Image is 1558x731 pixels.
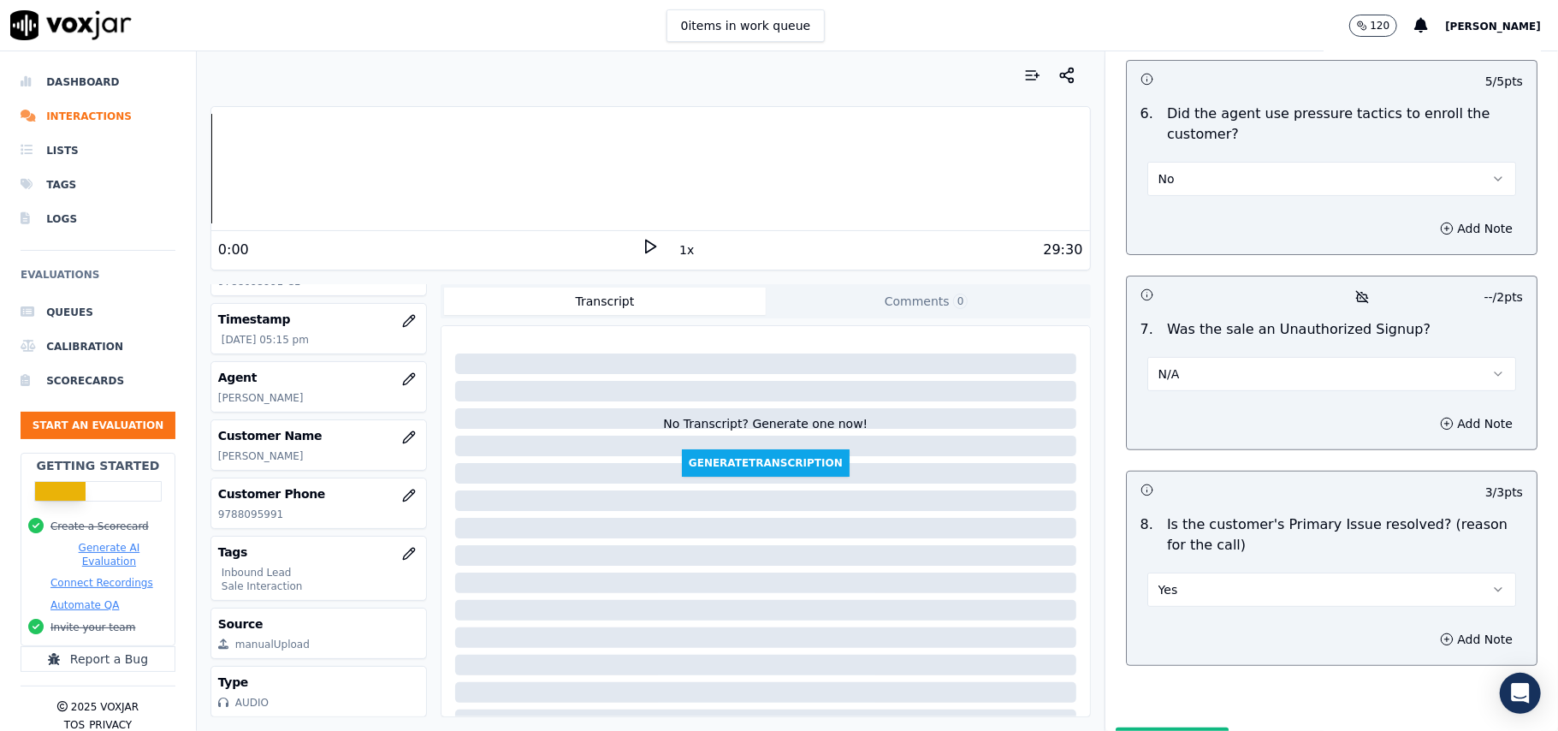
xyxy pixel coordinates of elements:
[1134,514,1160,556] p: 8 .
[218,311,419,328] h3: Timestamp
[663,415,868,449] div: No Transcript? Generate one now!
[444,288,766,315] button: Transcript
[21,134,175,168] a: Lists
[218,544,419,561] h3: Tags
[218,449,419,463] p: [PERSON_NAME]
[235,638,310,651] div: manualUpload
[1371,19,1390,33] p: 120
[21,412,175,439] button: Start an Evaluation
[1134,104,1160,145] p: 6 .
[50,541,168,568] button: Generate AI Evaluation
[1430,217,1523,241] button: Add Note
[21,295,175,330] a: Queues
[21,264,175,295] h6: Evaluations
[682,449,850,477] button: GenerateTranscription
[21,646,175,672] button: Report a Bug
[1167,514,1523,556] p: Is the customer's Primary Issue resolved? (reason for the call)
[1167,104,1523,145] p: Did the agent use pressure tactics to enroll the customer?
[235,696,269,710] div: AUDIO
[218,369,419,386] h3: Agent
[218,615,419,633] h3: Source
[218,391,419,405] p: [PERSON_NAME]
[766,288,1087,315] button: Comments
[1043,240,1082,260] div: 29:30
[21,65,175,99] a: Dashboard
[218,240,249,260] div: 0:00
[1158,581,1178,598] span: Yes
[1445,15,1558,36] button: [PERSON_NAME]
[1484,288,1523,306] p: -- / 2 pts
[10,10,132,40] img: voxjar logo
[953,294,969,309] span: 0
[1430,412,1523,436] button: Add Note
[218,427,419,444] h3: Customer Name
[1349,15,1398,37] button: 120
[21,330,175,364] a: Calibration
[218,508,419,521] p: 9788095991
[218,674,419,691] h3: Type
[21,99,175,134] a: Interactions
[1158,365,1180,383] span: N/A
[50,576,153,590] button: Connect Recordings
[1485,484,1523,501] p: 3 / 3 pts
[50,520,149,533] button: Create a Scorecard
[1167,319,1431,340] p: Was the sale an Unauthorized Signup?
[1134,319,1160,340] p: 7 .
[21,202,175,236] a: Logs
[21,168,175,202] a: Tags
[50,621,135,634] button: Invite your team
[1430,627,1523,651] button: Add Note
[1485,73,1523,90] p: 5 / 5 pts
[1158,170,1175,187] span: No
[1500,673,1541,714] div: Open Intercom Messenger
[50,598,119,612] button: Automate QA
[222,333,419,347] p: [DATE] 05:15 pm
[1349,15,1415,37] button: 120
[21,364,175,398] a: Scorecards
[218,485,419,502] h3: Customer Phone
[666,9,826,42] button: 0items in work queue
[36,457,159,474] h2: Getting Started
[71,700,139,714] p: 2025 Voxjar
[676,238,697,262] button: 1x
[1445,21,1541,33] span: [PERSON_NAME]
[222,566,419,579] p: Inbound Lead
[222,579,419,593] p: Sale Interaction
